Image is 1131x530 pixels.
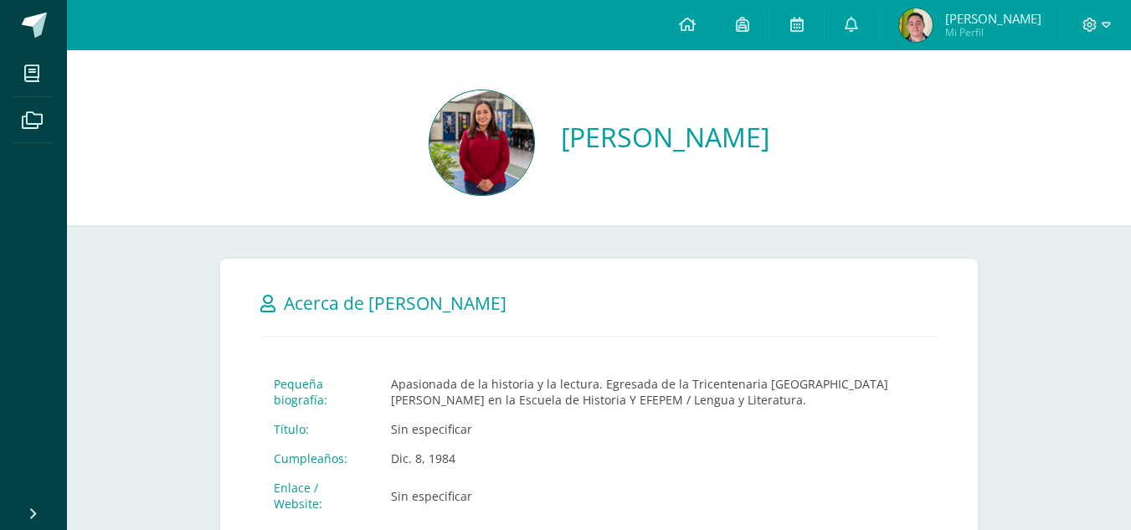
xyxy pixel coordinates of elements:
td: Título: [260,414,378,444]
td: Cumpleaños: [260,444,378,473]
span: Acerca de [PERSON_NAME] [284,291,506,315]
td: Pequeña biografía: [260,369,378,414]
td: Sin especificar [378,473,938,518]
img: 4ce3abc39048ce5a08c4f6b5c6b978ad.png [429,90,534,195]
span: Mi Perfil [945,25,1041,39]
td: Sin especificar [378,414,938,444]
img: 2ac621d885da50cde50dcbe7d88617bc.png [899,8,933,42]
td: Dic. 8, 1984 [378,444,938,473]
a: [PERSON_NAME] [561,119,769,155]
td: Apasionada de la historia y la lectura. Egresada de la Tricentenaria [GEOGRAPHIC_DATA][PERSON_NAM... [378,369,938,414]
span: [PERSON_NAME] [945,10,1041,27]
td: Enlace / Website: [260,473,378,518]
